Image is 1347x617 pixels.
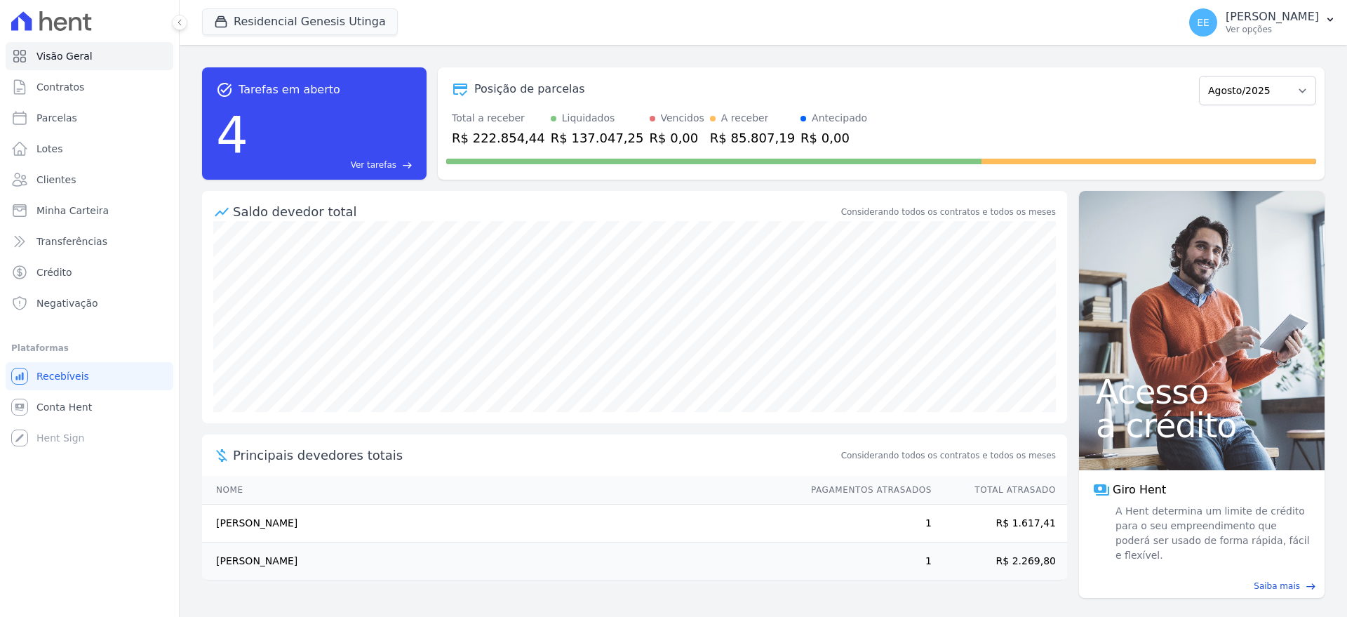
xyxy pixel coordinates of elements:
[1226,24,1319,35] p: Ver opções
[452,128,545,147] div: R$ 222.854,44
[254,159,413,171] a: Ver tarefas east
[841,206,1056,218] div: Considerando todos os contratos e todos os meses
[661,111,704,126] div: Vencidos
[6,393,173,421] a: Conta Hent
[351,159,396,171] span: Ver tarefas
[1254,580,1300,592] span: Saiba mais
[452,111,545,126] div: Total a receber
[216,98,248,171] div: 4
[6,166,173,194] a: Clientes
[1306,581,1316,592] span: east
[36,400,92,414] span: Conta Hent
[798,543,932,580] td: 1
[798,505,932,543] td: 1
[474,81,585,98] div: Posição de parcelas
[562,111,615,126] div: Liquidados
[36,265,72,279] span: Crédito
[812,111,867,126] div: Antecipado
[1096,375,1308,409] span: Acesso
[932,476,1067,505] th: Total Atrasado
[710,128,795,147] div: R$ 85.807,19
[6,197,173,225] a: Minha Carteira
[11,340,168,357] div: Plataformas
[721,111,769,126] div: A receber
[36,234,107,248] span: Transferências
[1096,409,1308,442] span: a crédito
[1178,3,1347,42] button: EE [PERSON_NAME] Ver opções
[6,289,173,317] a: Negativação
[6,227,173,256] a: Transferências
[233,446,838,465] span: Principais devedores totais
[36,296,98,310] span: Negativação
[36,142,63,156] span: Lotes
[36,80,84,94] span: Contratos
[202,505,798,543] td: [PERSON_NAME]
[36,173,76,187] span: Clientes
[1087,580,1316,592] a: Saiba mais east
[202,8,398,35] button: Residencial Genesis Utinga
[402,160,413,171] span: east
[800,128,867,147] div: R$ 0,00
[841,449,1056,462] span: Considerando todos os contratos e todos os meses
[36,369,89,383] span: Recebíveis
[202,543,798,580] td: [PERSON_NAME]
[1197,18,1209,27] span: EE
[36,49,93,63] span: Visão Geral
[6,362,173,390] a: Recebíveis
[233,202,838,221] div: Saldo devedor total
[798,476,932,505] th: Pagamentos Atrasados
[36,204,109,218] span: Minha Carteira
[1226,10,1319,24] p: [PERSON_NAME]
[1113,482,1166,498] span: Giro Hent
[6,42,173,70] a: Visão Geral
[6,258,173,286] a: Crédito
[6,73,173,101] a: Contratos
[6,104,173,132] a: Parcelas
[932,543,1067,580] td: R$ 2.269,80
[239,81,340,98] span: Tarefas em aberto
[216,81,233,98] span: task_alt
[650,128,704,147] div: R$ 0,00
[932,505,1067,543] td: R$ 1.617,41
[1113,504,1311,563] span: A Hent determina um limite de crédito para o seu empreendimento que poderá ser usado de forma ráp...
[36,111,77,125] span: Parcelas
[202,476,798,505] th: Nome
[551,128,644,147] div: R$ 137.047,25
[6,135,173,163] a: Lotes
